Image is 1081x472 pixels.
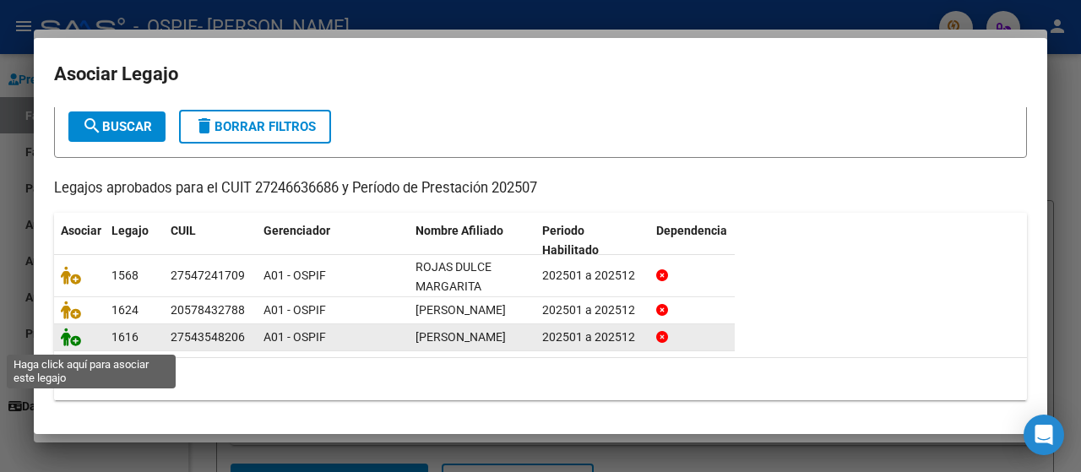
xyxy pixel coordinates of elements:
[54,58,1027,90] h2: Asociar Legajo
[61,224,101,237] span: Asociar
[171,301,245,320] div: 20578432788
[105,213,164,269] datatable-header-cell: Legajo
[171,266,245,285] div: 27547241709
[263,303,326,317] span: A01 - OSPIF
[194,119,316,134] span: Borrar Filtros
[179,110,331,144] button: Borrar Filtros
[257,213,409,269] datatable-header-cell: Gerenciador
[171,224,196,237] span: CUIL
[649,213,776,269] datatable-header-cell: Dependencia
[111,224,149,237] span: Legajo
[416,303,506,317] span: MACHADO VALENTIN
[263,330,326,344] span: A01 - OSPIF
[409,213,535,269] datatable-header-cell: Nombre Afiliado
[194,116,215,136] mat-icon: delete
[416,330,506,344] span: GONZALEZ CAMILA VALENTINA
[416,224,503,237] span: Nombre Afiliado
[111,303,139,317] span: 1624
[1024,415,1064,455] div: Open Intercom Messenger
[535,213,649,269] datatable-header-cell: Periodo Habilitado
[164,213,257,269] datatable-header-cell: CUIL
[416,260,492,293] span: ROJAS DULCE MARGARITA
[54,213,105,269] datatable-header-cell: Asociar
[54,178,1027,199] p: Legajos aprobados para el CUIT 27246636686 y Período de Prestación 202507
[54,358,1027,400] div: 3 registros
[171,328,245,347] div: 27543548206
[542,301,643,320] div: 202501 a 202512
[656,224,727,237] span: Dependencia
[111,269,139,282] span: 1568
[82,116,102,136] mat-icon: search
[111,330,139,344] span: 1616
[82,119,152,134] span: Buscar
[542,266,643,285] div: 202501 a 202512
[68,111,166,142] button: Buscar
[263,224,330,237] span: Gerenciador
[542,224,599,257] span: Periodo Habilitado
[542,328,643,347] div: 202501 a 202512
[263,269,326,282] span: A01 - OSPIF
